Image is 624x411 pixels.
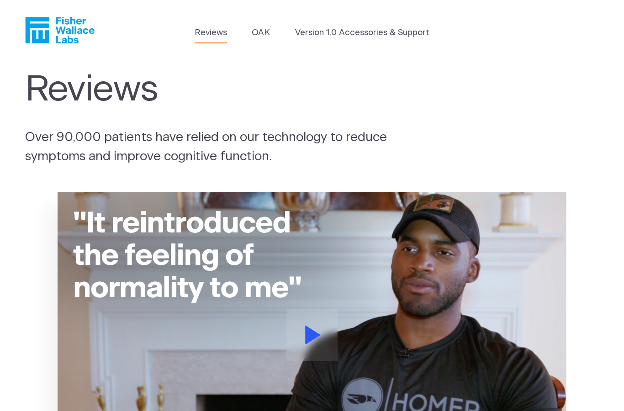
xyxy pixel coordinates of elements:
[25,128,424,167] p: Over 90,000 patients have relied on our technology to reduce symptoms and improve cognitive funct...
[25,69,405,111] h1: Reviews
[305,326,321,344] svg: Play
[252,26,270,39] a: OAK
[295,26,429,39] a: Version 1.0 Accessories & Support
[195,26,227,39] a: Reviews
[25,17,95,43] a: Fisher Wallace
